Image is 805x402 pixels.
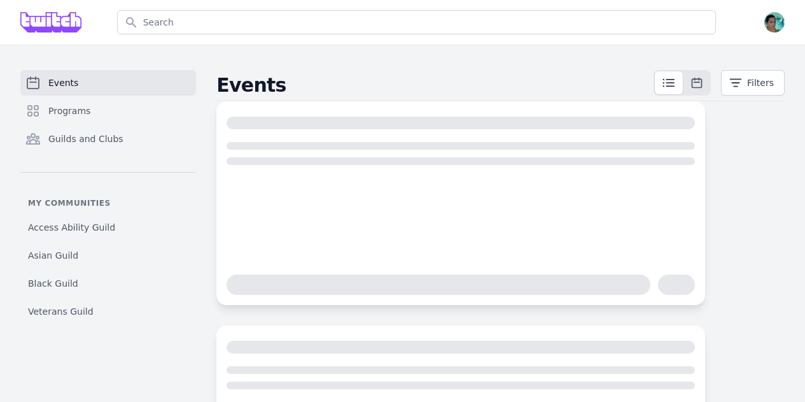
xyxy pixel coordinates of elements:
[28,277,78,290] span: Black Guild
[20,300,196,323] a: Veterans Guild
[48,133,123,145] span: Guilds and Clubs
[216,74,654,97] h2: Events
[117,10,716,34] input: Search
[20,126,196,152] a: Guilds and Clubs
[28,249,78,262] span: Asian Guild
[20,70,196,96] a: Events
[28,305,94,318] span: Veterans Guild
[20,244,196,267] a: Asian Guild
[20,12,81,32] img: Grove
[20,198,196,208] p: My communities
[20,328,196,351] a: Parent's Guild
[20,272,196,295] a: Black Guild
[20,98,196,124] a: Programs
[28,221,115,234] span: Access Ability Guild
[721,70,785,96] button: Filters
[48,104,90,117] span: Programs
[20,70,196,332] nav: Sidebar
[48,76,78,89] span: Events
[20,216,196,239] a: Access Ability Guild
